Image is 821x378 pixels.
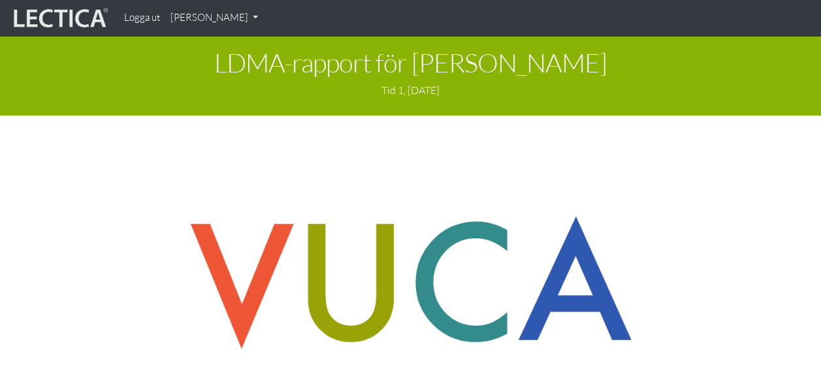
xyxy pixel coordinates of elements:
a: [PERSON_NAME] [165,5,263,31]
font: [PERSON_NAME] [170,11,248,24]
img: lecticalive [10,6,108,31]
img: VUCA färdigheter [172,200,649,366]
h1: LDMA-rapport för [PERSON_NAME] [10,48,811,77]
a: Logga ut [119,5,165,31]
p: Tid 1, [DATE] [10,82,811,98]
